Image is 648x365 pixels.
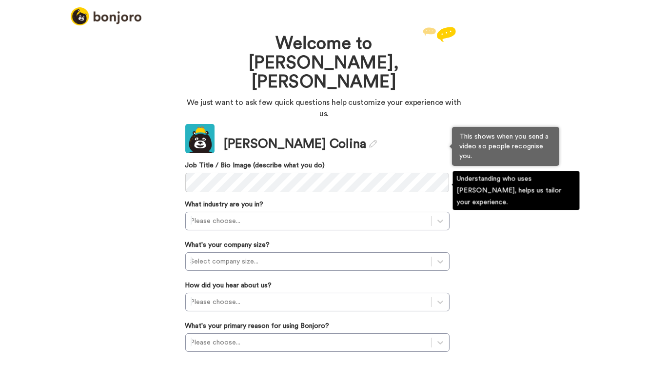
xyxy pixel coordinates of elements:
div: This shows when you send a video so people recognise you. [452,127,559,166]
p: We just want to ask few quick questions help customize your experience with us. [185,97,463,120]
div: Understanding who uses [PERSON_NAME], helps us tailor your experience. [453,171,580,210]
label: What's your company size? [185,240,270,250]
img: reply.svg [423,27,456,42]
label: What industry are you in? [185,200,264,209]
img: logo_full.png [71,7,141,25]
label: What's your primary reason for using Bonjoro? [185,321,330,331]
label: Job Title / Bio Image (describe what you do) [185,161,450,170]
div: [PERSON_NAME] Colina [224,135,377,153]
label: How did you hear about us? [185,281,272,290]
h1: Welcome to [PERSON_NAME], [PERSON_NAME] [215,34,434,92]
